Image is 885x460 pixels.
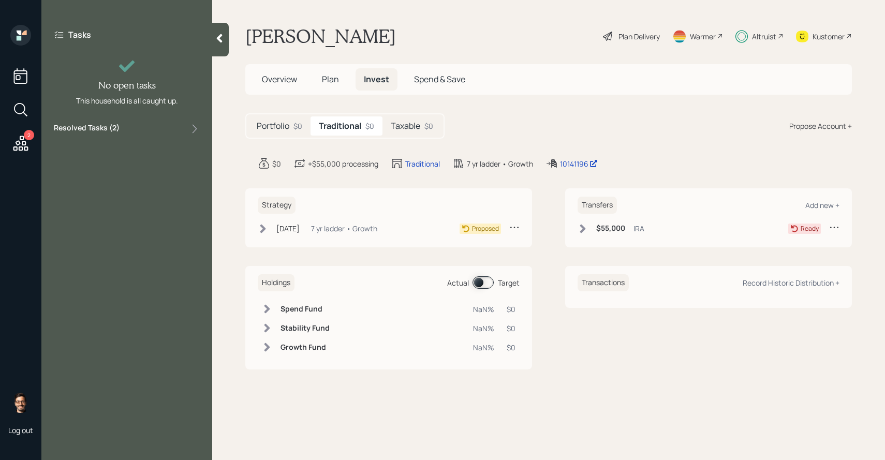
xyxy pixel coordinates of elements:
[805,200,839,210] div: Add new +
[473,304,494,315] div: NaN%
[447,277,469,288] div: Actual
[365,121,374,131] div: $0
[813,31,845,42] div: Kustomer
[596,224,625,233] h6: $55,000
[391,121,420,131] h5: Taxable
[281,305,330,314] h6: Spend Fund
[262,73,297,85] span: Overview
[258,197,296,214] h6: Strategy
[424,121,433,131] div: $0
[743,278,839,288] div: Record Historic Distribution +
[322,73,339,85] span: Plan
[10,392,31,413] img: sami-boghos-headshot.png
[467,158,533,169] div: 7 yr ladder • Growth
[801,224,819,233] div: Ready
[560,158,598,169] div: 10141196
[68,29,91,40] label: Tasks
[319,121,361,131] h5: Traditional
[473,342,494,353] div: NaN%
[618,31,660,42] div: Plan Delivery
[281,324,330,333] h6: Stability Fund
[578,197,617,214] h6: Transfers
[789,121,852,131] div: Propose Account +
[311,223,377,234] div: 7 yr ladder • Growth
[76,95,178,106] div: This household is all caught up.
[257,121,289,131] h5: Portfolio
[245,25,396,48] h1: [PERSON_NAME]
[258,274,294,291] h6: Holdings
[507,304,515,315] div: $0
[308,158,378,169] div: +$55,000 processing
[752,31,776,42] div: Altruist
[98,80,156,91] h4: No open tasks
[498,277,520,288] div: Target
[364,73,389,85] span: Invest
[272,158,281,169] div: $0
[293,121,302,131] div: $0
[507,323,515,334] div: $0
[633,223,644,234] div: IRA
[8,425,33,435] div: Log out
[578,274,629,291] h6: Transactions
[54,123,120,135] label: Resolved Tasks ( 2 )
[24,130,34,140] div: 2
[472,224,499,233] div: Proposed
[405,158,440,169] div: Traditional
[473,323,494,334] div: NaN%
[690,31,716,42] div: Warmer
[507,342,515,353] div: $0
[276,223,300,234] div: [DATE]
[414,73,465,85] span: Spend & Save
[281,343,330,352] h6: Growth Fund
